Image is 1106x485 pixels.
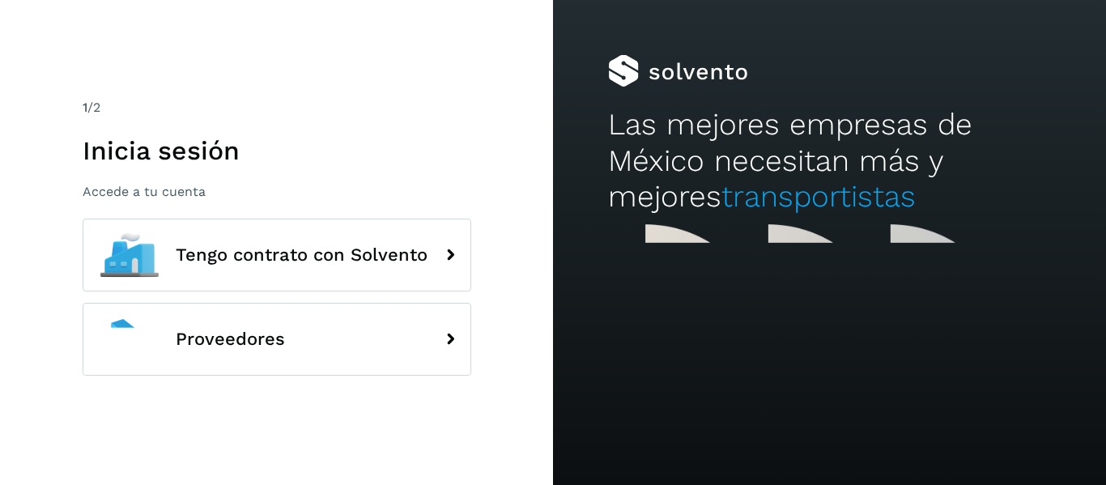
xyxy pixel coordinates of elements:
[721,179,916,214] span: transportistas
[608,107,1050,215] h2: Las mejores empresas de México necesitan más y mejores
[176,330,285,349] span: Proveedores
[83,184,471,199] p: Accede a tu cuenta
[83,219,471,291] button: Tengo contrato con Solvento
[83,98,471,117] div: /2
[176,245,428,265] span: Tengo contrato con Solvento
[83,100,87,115] span: 1
[83,303,471,376] button: Proveedores
[83,135,471,166] h1: Inicia sesión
